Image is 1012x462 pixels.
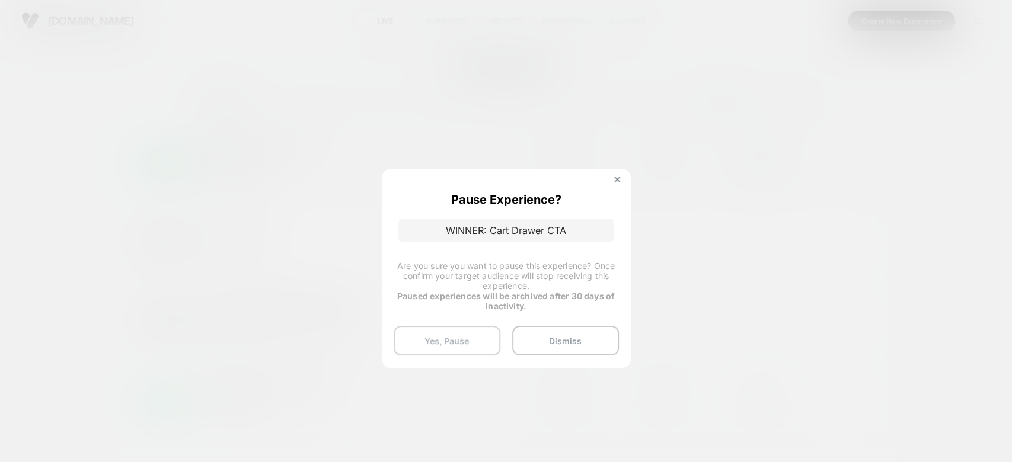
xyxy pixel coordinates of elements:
[614,177,620,182] img: close
[451,192,561,207] p: Pause Experience?
[512,326,619,355] button: Dismiss
[394,326,500,355] button: Yes, Pause
[397,291,615,311] strong: Paused experiences will be archived after 30 days of inactivity.
[397,261,615,291] span: Are you sure you want to pause this experience? Once confirm your target audience will stop recei...
[398,219,614,242] p: WINNER: Cart Drawer CTA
